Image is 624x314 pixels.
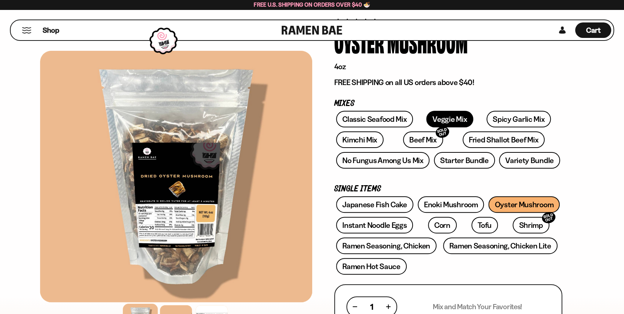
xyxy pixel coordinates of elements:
[426,111,473,127] a: Veggie Mix
[254,1,370,8] span: Free U.S. Shipping on Orders over $40 🍜
[418,196,484,213] a: Enoki Mushroom
[334,100,562,107] p: Mixes
[443,237,557,254] a: Ramen Seasoning, Chicken Lite
[575,20,611,40] a: Cart
[403,131,443,148] a: Beef MixSOLD OUT
[334,62,562,71] p: 4oz
[43,25,59,35] span: Shop
[387,28,468,56] div: Mushroom
[513,217,549,233] a: ShrimpSOLD OUT
[586,26,600,35] span: Cart
[336,217,413,233] a: Instant Noodle Eggs
[433,302,522,311] p: Mix and Match Your Favorites!
[336,111,413,127] a: Classic Seafood Mix
[541,211,557,225] div: SOLD OUT
[334,186,562,193] p: Single Items
[22,27,32,33] button: Mobile Menu Trigger
[43,22,59,38] a: Shop
[434,125,450,140] div: SOLD OUT
[336,237,436,254] a: Ramen Seasoning, Chicken
[336,131,384,148] a: Kimchi Mix
[334,28,384,56] div: Oyster
[486,111,551,127] a: Spicy Garlic Mix
[499,152,560,169] a: Variety Bundle
[334,78,562,87] p: FREE SHIPPING on all US orders above $40!
[336,258,407,275] a: Ramen Hot Sauce
[370,302,373,311] span: 1
[336,152,429,169] a: No Fungus Among Us Mix
[336,196,413,213] a: Japanese Fish Cake
[434,152,495,169] a: Starter Bundle
[463,131,545,148] a: Fried Shallot Beef Mix
[428,217,457,233] a: Corn
[471,217,498,233] a: Tofu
